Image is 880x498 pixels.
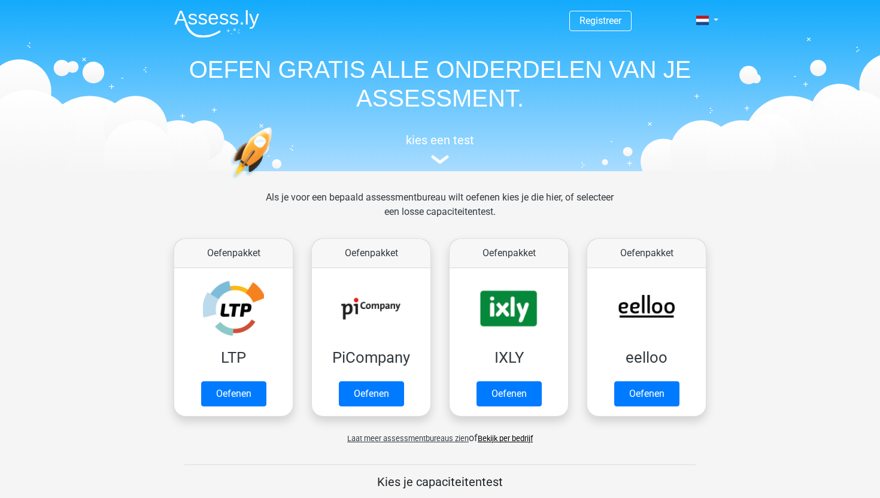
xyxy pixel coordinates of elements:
[431,155,449,164] img: assessment
[165,133,715,165] a: kies een test
[256,190,623,233] div: Als je voor een bepaald assessmentbureau wilt oefenen kies je die hier, of selecteer een losse ca...
[174,10,259,38] img: Assessly
[477,381,542,406] a: Oefenen
[339,381,404,406] a: Oefenen
[579,15,621,26] a: Registreer
[347,434,469,443] span: Laat meer assessmentbureaus zien
[478,434,533,443] a: Bekijk per bedrijf
[614,381,679,406] a: Oefenen
[230,127,318,235] img: oefenen
[165,55,715,113] h1: OEFEN GRATIS ALLE ONDERDELEN VAN JE ASSESSMENT.
[165,421,715,445] div: of
[184,475,696,489] h5: Kies je capaciteitentest
[165,133,715,147] h5: kies een test
[201,381,266,406] a: Oefenen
